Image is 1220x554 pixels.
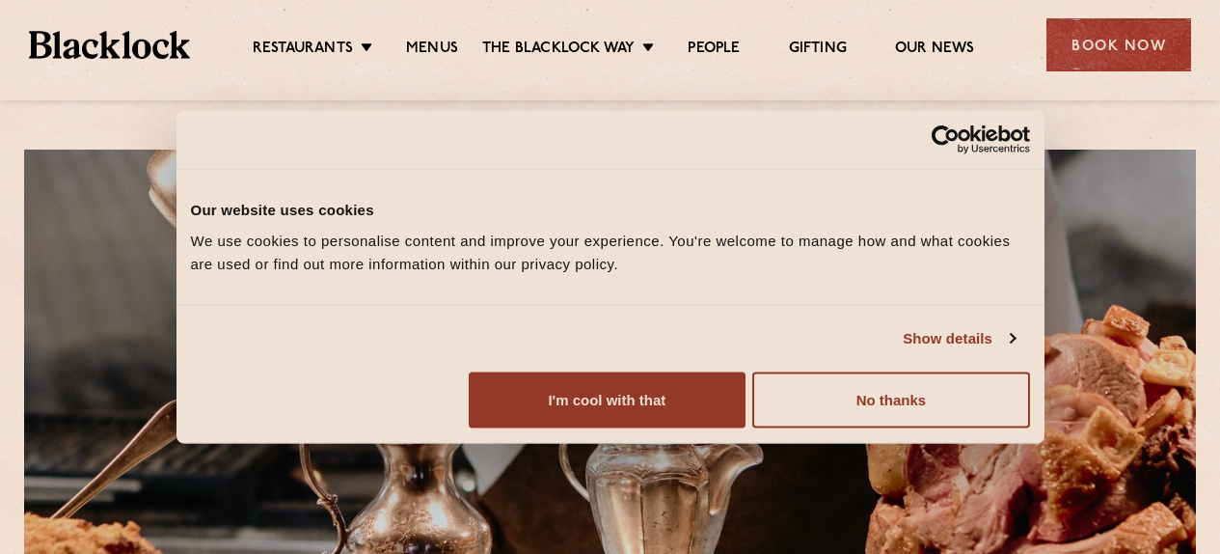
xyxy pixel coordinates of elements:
button: No thanks [752,372,1029,428]
div: Our website uses cookies [191,199,1030,222]
button: I'm cool with that [469,372,746,428]
img: BL_Textured_Logo-footer-cropped.svg [29,31,190,58]
a: Gifting [789,40,847,61]
a: Show details [903,327,1015,350]
div: We use cookies to personalise content and improve your experience. You're welcome to manage how a... [191,229,1030,275]
div: Book Now [1046,18,1191,71]
a: Restaurants [253,40,353,61]
a: Usercentrics Cookiebot - opens in a new window [861,125,1030,154]
a: Menus [406,40,458,61]
a: The Blacklock Way [482,40,635,61]
a: Our News [895,40,975,61]
a: People [688,40,740,61]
